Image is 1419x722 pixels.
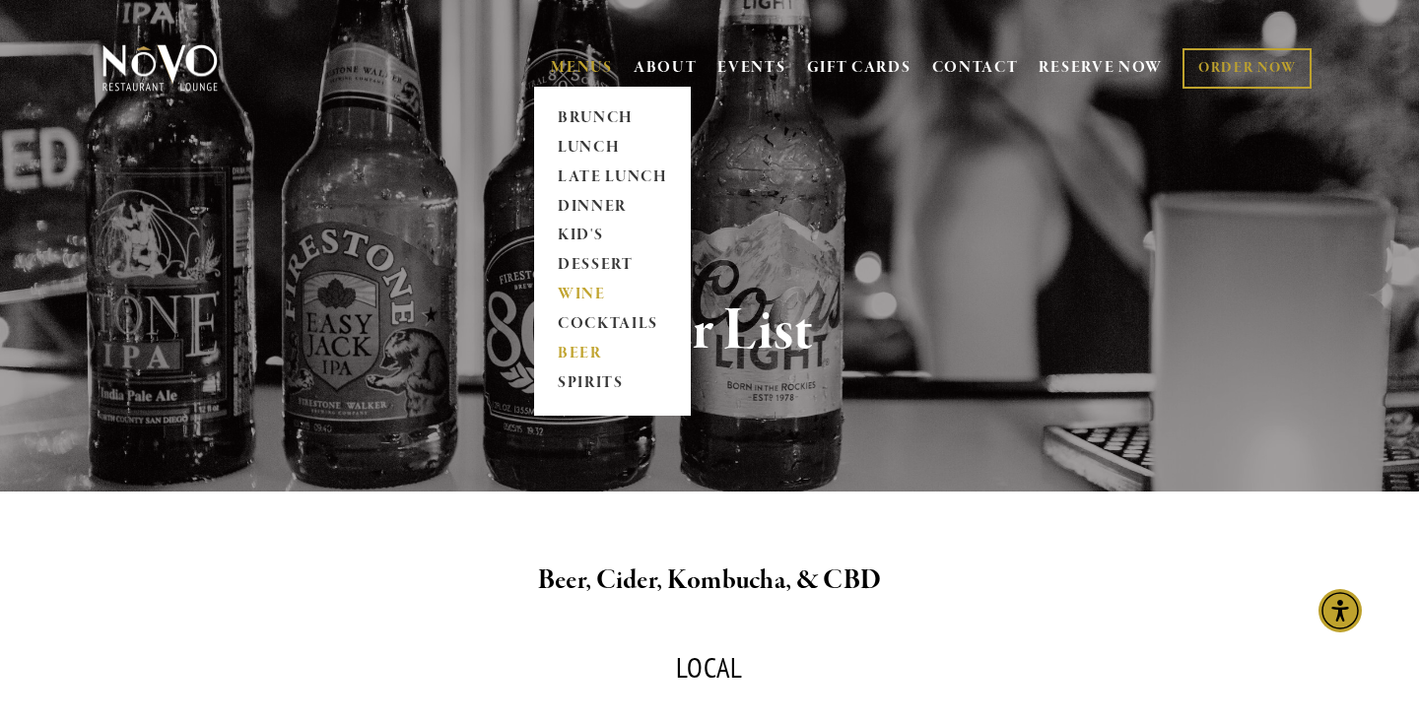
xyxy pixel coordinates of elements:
a: DESSERT [551,251,674,281]
a: BEER [551,340,674,369]
a: CONTACT [932,49,1019,87]
a: MENUS [551,58,613,78]
a: WINE [551,281,674,310]
a: ABOUT [634,58,698,78]
a: RESERVE NOW [1039,49,1163,87]
a: SPIRITS [551,369,674,399]
a: EVENTS [717,58,785,78]
a: KID'S [551,222,674,251]
div: LOCAL [99,654,1320,683]
a: COCKTAILS [551,310,674,340]
h1: Beer List [135,299,1284,363]
a: GIFT CARDS [807,49,912,87]
a: ORDER NOW [1182,48,1312,89]
a: LATE LUNCH [551,163,674,192]
div: Accessibility Menu [1318,589,1362,632]
a: DINNER [551,192,674,222]
a: LUNCH [551,133,674,163]
h2: Beer, Cider, Kombucha, & CBD [135,560,1284,602]
img: Novo Restaurant &amp; Lounge [99,43,222,93]
a: BRUNCH [551,103,674,133]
